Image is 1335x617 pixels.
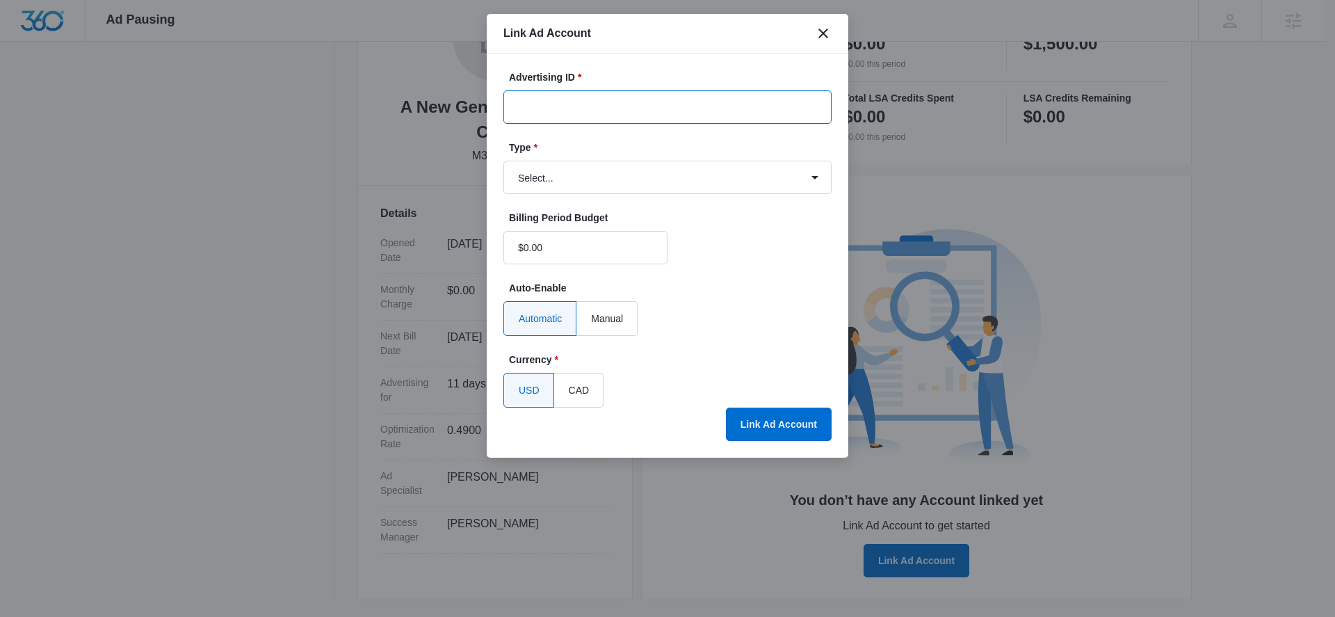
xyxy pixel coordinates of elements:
label: Advertising ID [509,70,837,85]
label: Currency [509,353,837,367]
label: USD [503,373,554,408]
label: CAD [554,373,604,408]
button: Link Ad Account [726,408,832,441]
label: Type [509,141,837,155]
label: Auto-Enable [509,281,837,296]
label: Billing Period Budget [509,211,673,225]
input: $500.00 [503,231,667,264]
h1: Link Ad Account [503,25,591,42]
label: Automatic [503,301,576,336]
label: Manual [576,301,638,336]
button: close [815,25,832,42]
